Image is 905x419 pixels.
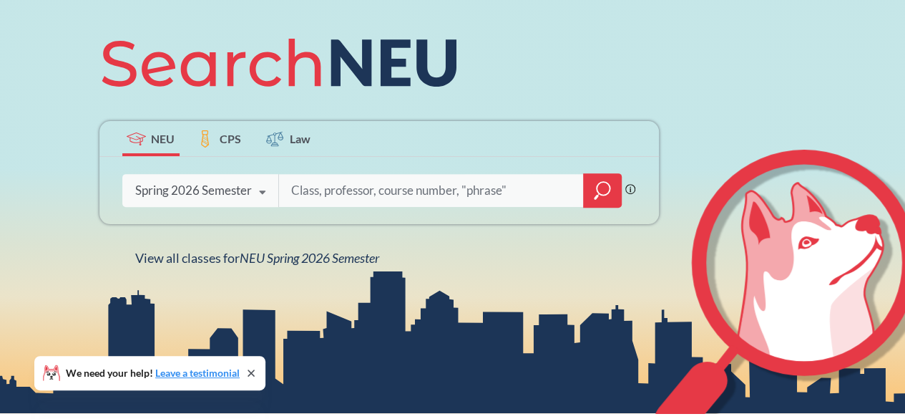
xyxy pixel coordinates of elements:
span: Law [290,130,310,147]
span: We need your help! [66,368,240,378]
span: CPS [220,130,241,147]
a: Leave a testimonial [155,367,240,379]
svg: magnifying glass [594,180,611,201]
div: Spring 2026 Semester [135,183,252,198]
span: NEU [151,130,175,147]
span: View all classes for [135,250,379,266]
input: Class, professor, course number, "phrase" [290,175,573,206]
span: NEU Spring 2026 Semester [240,250,379,266]
div: magnifying glass [583,173,622,208]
